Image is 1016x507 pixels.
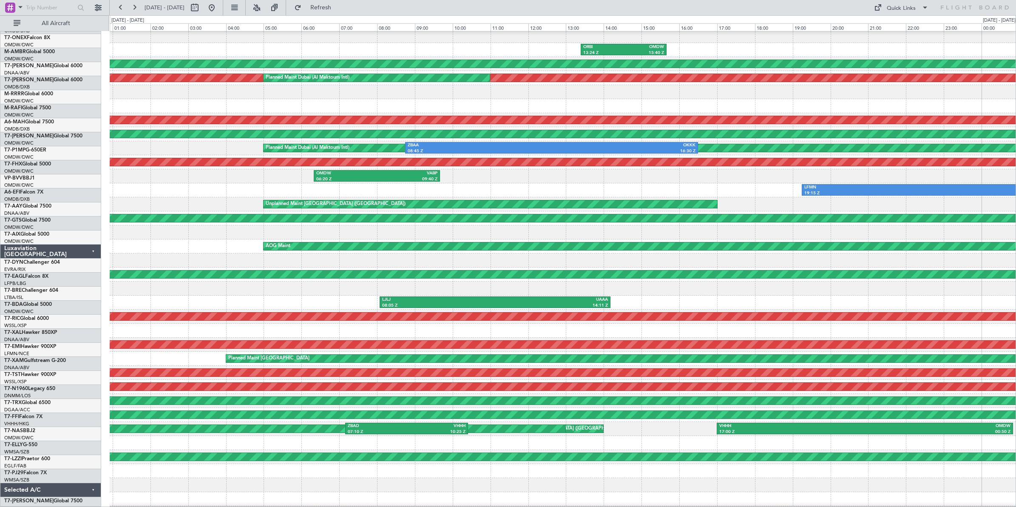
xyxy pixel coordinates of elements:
[4,477,29,483] a: WMSA/SZB
[887,4,916,13] div: Quick Links
[4,288,22,293] span: T7-BRE
[755,23,793,31] div: 18:00
[4,134,82,139] a: T7-[PERSON_NAME]Global 7500
[865,423,1010,429] div: OMDW
[551,142,695,148] div: OKKK
[4,386,28,391] span: T7-N1960
[604,23,641,31] div: 14:00
[491,23,528,31] div: 11:00
[4,316,20,321] span: T7-RIC
[4,204,51,209] a: T7-AAYGlobal 7500
[4,154,34,160] a: OMDW/DWC
[583,44,624,50] div: ORBI
[719,429,865,435] div: 17:00 Z
[4,498,54,504] span: T7-[PERSON_NAME]
[4,42,34,48] a: OMDW/DWC
[382,303,495,309] div: 08:05 Z
[26,1,75,14] input: Trip Number
[4,162,22,167] span: T7-FHX
[4,470,23,476] span: T7-PJ29
[4,386,55,391] a: T7-N1960Legacy 650
[4,63,82,68] a: T7-[PERSON_NAME]Global 6000
[4,428,23,433] span: T7-NAS
[4,112,34,118] a: OMDW/DWC
[4,105,22,111] span: M-RAFI
[4,140,34,146] a: OMDW/DWC
[566,23,604,31] div: 13:00
[4,294,23,301] a: LTBA/ISL
[4,316,49,321] a: T7-RICGlobal 6000
[4,120,54,125] a: A6-MAHGlobal 7500
[290,1,341,14] button: Refresh
[4,260,60,265] a: T7-DYNChallenger 604
[4,442,37,447] a: T7-ELLYG-550
[303,5,339,11] span: Refresh
[4,322,27,329] a: WSSL/XSP
[4,372,56,377] a: T7-TSTHawker 900XP
[415,23,453,31] div: 09:00
[4,162,51,167] a: T7-FHXGlobal 5000
[4,148,26,153] span: T7-P1MP
[408,142,552,148] div: ZBAA
[266,71,349,84] div: Planned Maint Dubai (Al Maktoum Intl)
[22,20,90,26] span: All Aircraft
[719,423,865,429] div: VHHH
[4,308,34,315] a: OMDW/DWC
[4,84,30,90] a: OMDB/DXB
[4,56,34,62] a: OMDW/DWC
[4,218,22,223] span: T7-GTS
[983,17,1016,24] div: [DATE] - [DATE]
[4,274,48,279] a: T7-EAGLFalcon 8X
[4,302,52,307] a: T7-BDAGlobal 5000
[4,407,30,413] a: DGAA/ACC
[4,274,25,279] span: T7-EAGL
[453,23,491,31] div: 10:00
[348,429,407,435] div: 07:10 Z
[4,379,27,385] a: WSSL/XSP
[407,429,466,435] div: 10:25 Z
[495,303,608,309] div: 14:11 Z
[4,456,22,461] span: T7-LZZI
[944,23,982,31] div: 23:00
[4,336,29,343] a: DNAA/ABV
[865,429,1010,435] div: 00:50 Z
[377,171,437,177] div: VABP
[4,190,20,195] span: A6-EFI
[4,218,51,223] a: T7-GTSGlobal 7500
[4,224,34,231] a: OMDW/DWC
[870,1,933,14] button: Quick Links
[4,63,54,68] span: T7-[PERSON_NAME]
[4,238,34,245] a: OMDW/DWC
[188,23,226,31] div: 03:00
[266,142,349,154] div: Planned Maint Dubai (Al Maktoum Intl)
[4,400,22,405] span: T7-TRX
[145,4,184,11] span: [DATE] - [DATE]
[4,232,49,237] a: T7-AIXGlobal 5000
[316,171,377,177] div: OMDW
[4,91,53,97] a: M-RRRRGlobal 6000
[4,428,35,433] a: T7-NASBBJ2
[4,148,46,153] a: T7-P1MPG-650ER
[4,350,29,357] a: LFMN/NCE
[4,442,23,447] span: T7-ELLY
[348,423,407,429] div: ZBAD
[4,414,43,419] a: T7-FFIFalcon 7X
[316,177,377,182] div: 06:20 Z
[4,210,29,216] a: DNAA/ABV
[339,23,377,31] div: 07:00
[4,204,23,209] span: T7-AAY
[4,456,50,461] a: T7-LZZIPraetor 600
[4,232,20,237] span: T7-AIX
[4,372,21,377] span: T7-TST
[4,91,24,97] span: M-RRRR
[4,435,34,441] a: OMDW/DWC
[266,198,406,211] div: Unplanned Maint [GEOGRAPHIC_DATA] ([GEOGRAPHIC_DATA])
[4,365,29,371] a: DNAA/ABV
[868,23,906,31] div: 21:00
[551,148,695,154] div: 16:30 Z
[111,17,144,24] div: [DATE] - [DATE]
[4,134,54,139] span: T7-[PERSON_NAME]
[408,148,552,154] div: 08:45 Z
[717,23,755,31] div: 17:00
[226,23,264,31] div: 04:00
